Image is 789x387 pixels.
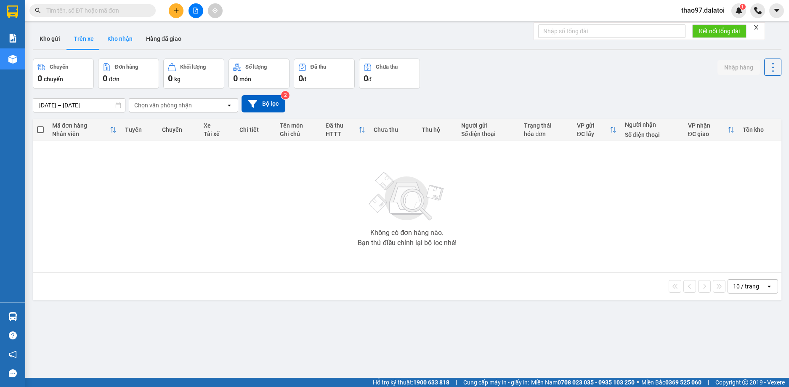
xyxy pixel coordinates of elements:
[753,24,759,30] span: close
[376,64,398,70] div: Chưa thu
[37,73,42,83] span: 0
[204,122,231,129] div: Xe
[280,122,317,129] div: Tên món
[321,119,369,141] th: Toggle SortBy
[368,76,372,83] span: đ
[139,29,188,49] button: Hàng đã giao
[735,7,743,14] img: icon-new-feature
[35,8,41,13] span: search
[228,59,290,89] button: Số lượng0món
[46,6,146,15] input: Tìm tên, số ĐT hoặc mã đơn
[33,59,94,89] button: Chuyến0chuyến
[373,378,449,387] span: Hỗ trợ kỹ thuật:
[374,126,413,133] div: Chưa thu
[239,76,251,83] span: món
[699,27,740,36] span: Kết nối tổng đài
[769,3,784,18] button: caret-down
[742,379,748,385] span: copyright
[625,131,680,138] div: Số điện thoại
[311,64,326,70] div: Đã thu
[741,4,744,10] span: 1
[326,131,359,137] div: HTTT
[8,55,17,64] img: warehouse-icon
[766,283,773,290] svg: open
[413,379,449,386] strong: 1900 633 818
[9,350,17,358] span: notification
[169,3,183,18] button: plus
[189,3,203,18] button: file-add
[115,64,138,70] div: Đơn hàng
[637,381,639,384] span: ⚪️
[233,73,238,83] span: 0
[8,312,17,321] img: warehouse-icon
[577,131,610,137] div: ĐC lấy
[48,119,121,141] th: Toggle SortBy
[245,64,267,70] div: Số lượng
[226,102,233,109] svg: open
[303,76,306,83] span: đ
[212,8,218,13] span: aim
[538,24,685,38] input: Nhập số tổng đài
[52,131,110,137] div: Nhân viên
[463,378,529,387] span: Cung cấp máy in - giấy in:
[364,73,368,83] span: 0
[524,122,568,129] div: Trạng thái
[174,76,181,83] span: kg
[688,122,728,129] div: VP nhận
[33,99,125,112] input: Select a date range.
[456,378,457,387] span: |
[461,122,516,129] div: Người gửi
[7,5,18,18] img: logo-vxr
[162,126,195,133] div: Chuyến
[9,331,17,339] span: question-circle
[641,378,701,387] span: Miền Bắc
[50,64,68,70] div: Chuyến
[125,126,154,133] div: Tuyến
[103,73,107,83] span: 0
[168,73,173,83] span: 0
[204,131,231,137] div: Tài xế
[44,76,63,83] span: chuyến
[242,95,285,112] button: Bộ lọc
[9,369,17,377] span: message
[773,7,781,14] span: caret-down
[358,240,457,246] div: Bạn thử điều chỉnh lại bộ lọc nhé!
[173,8,179,13] span: plus
[675,5,731,16] span: thao97.dalatoi
[67,29,101,49] button: Trên xe
[708,378,709,387] span: |
[524,131,568,137] div: hóa đơn
[359,59,420,89] button: Chưa thu0đ
[8,34,17,43] img: solution-icon
[717,60,760,75] button: Nhập hàng
[754,7,762,14] img: phone-icon
[294,59,355,89] button: Đã thu0đ
[280,131,317,137] div: Ghi chú
[163,59,224,89] button: Khối lượng0kg
[625,121,680,128] div: Người nhận
[239,126,271,133] div: Chi tiết
[33,29,67,49] button: Kho gửi
[52,122,110,129] div: Mã đơn hàng
[326,122,359,129] div: Đã thu
[180,64,206,70] div: Khối lượng
[531,378,635,387] span: Miền Nam
[684,119,739,141] th: Toggle SortBy
[370,230,444,236] div: Không có đơn hàng nào.
[298,73,303,83] span: 0
[109,76,120,83] span: đơn
[573,119,621,141] th: Toggle SortBy
[101,29,139,49] button: Kho nhận
[281,91,290,99] sup: 2
[98,59,159,89] button: Đơn hàng0đơn
[365,167,449,226] img: svg+xml;base64,PHN2ZyBjbGFzcz0ibGlzdC1wbHVnX19zdmciIHhtbG5zPSJodHRwOi8vd3d3LnczLm9yZy8yMDAwL3N2Zy...
[577,122,610,129] div: VP gửi
[733,282,759,291] div: 10 / trang
[193,8,199,13] span: file-add
[461,131,516,137] div: Số điện thoại
[134,101,192,109] div: Chọn văn phòng nhận
[692,24,746,38] button: Kết nối tổng đài
[422,126,452,133] div: Thu hộ
[665,379,701,386] strong: 0369 525 060
[208,3,223,18] button: aim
